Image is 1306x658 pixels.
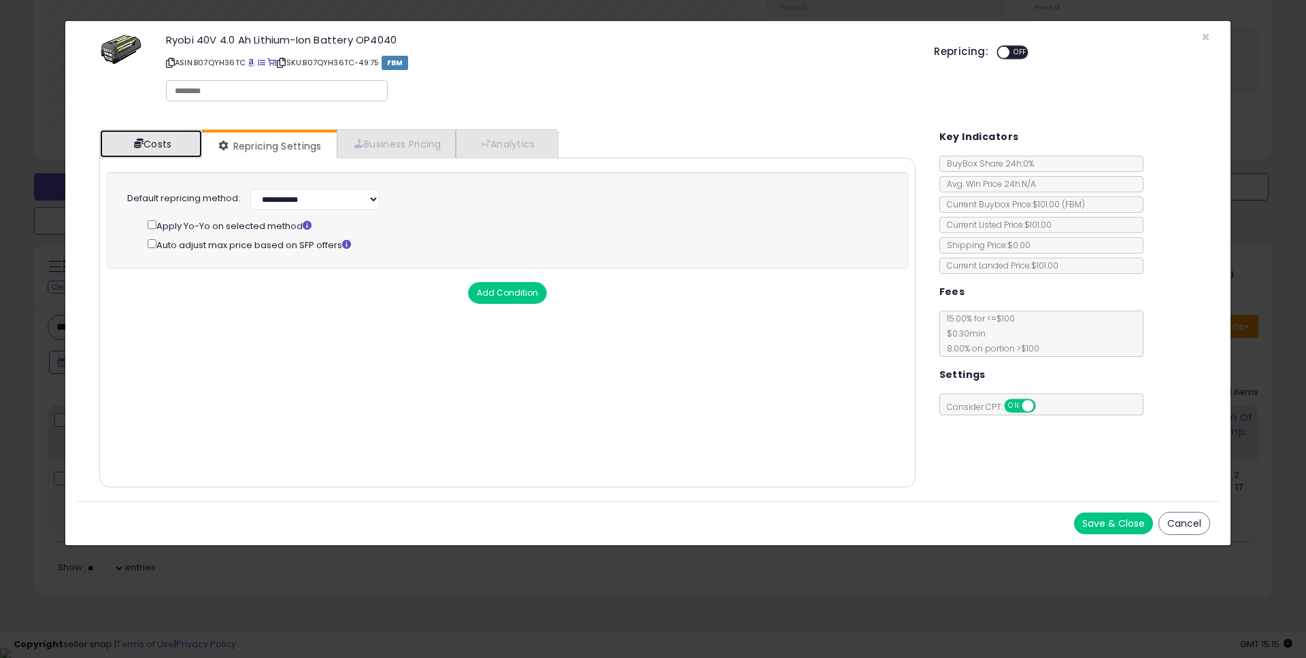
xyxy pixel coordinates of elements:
[148,237,886,252] div: Auto adjust max price based on SFP offers
[940,260,1058,271] span: Current Landed Price: $101.00
[940,219,1052,230] span: Current Listed Price: $101.00
[1158,512,1210,535] button: Cancel
[148,218,886,233] div: Apply Yo-Yo on selected method
[940,198,1085,210] span: Current Buybox Price:
[934,46,988,57] h5: Repricing:
[1005,400,1022,412] span: ON
[1074,513,1153,534] button: Save & Close
[940,328,986,339] span: $0.30 min
[1201,27,1210,47] span: ×
[1033,400,1055,412] span: OFF
[940,178,1036,190] span: Avg. Win Price 24h: N/A
[258,57,265,68] a: All offer listings
[202,133,335,160] a: Repricing Settings
[1033,198,1085,210] span: $101.00
[1009,47,1031,58] span: OFF
[267,57,275,68] a: Your listing only
[939,366,986,383] h5: Settings
[940,343,1039,354] span: 8.00 % on portion > $100
[940,239,1031,251] span: Shipping Price: $0.00
[939,283,965,300] h5: Fees
[468,282,547,304] button: Add Condition
[101,35,141,65] img: 416yw2Wg3UL._SL60_.jpg
[248,57,255,68] a: BuyBox page
[940,401,1054,413] span: Consider CPT:
[166,35,914,45] h3: Ryobi 40V 4.0 Ah Lithium-Ion Battery OP4040
[166,52,914,73] p: ASIN: B07QYH36TC | SKU: B07QYH36TC-49.75
[100,130,202,158] a: Costs
[940,158,1034,169] span: BuyBox Share 24h: 0%
[939,128,1019,145] h5: Key Indicators
[456,130,556,158] a: Analytics
[127,192,240,205] label: Default repricing method:
[1062,198,1085,210] span: ( FBM )
[382,56,409,70] span: FBM
[337,130,456,158] a: Business Pricing
[940,313,1039,354] span: 15.00 % for <= $100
